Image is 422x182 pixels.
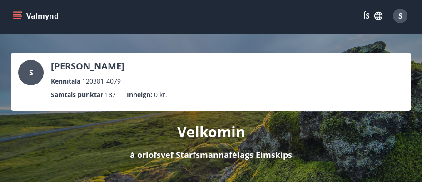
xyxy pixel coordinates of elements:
p: á orlofsvef Starfsmannafélags Eimskips [130,149,292,161]
span: 120381-4079 [82,76,121,86]
button: menu [11,8,62,24]
p: [PERSON_NAME] [51,60,124,73]
p: Kennitala [51,76,80,86]
span: S [29,68,33,78]
span: 0 kr. [154,90,167,100]
button: ÍS [358,8,387,24]
span: 182 [105,90,116,100]
p: Samtals punktar [51,90,103,100]
p: Inneign : [127,90,152,100]
span: S [398,11,402,21]
p: Velkomin [177,122,245,142]
button: S [389,5,411,27]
